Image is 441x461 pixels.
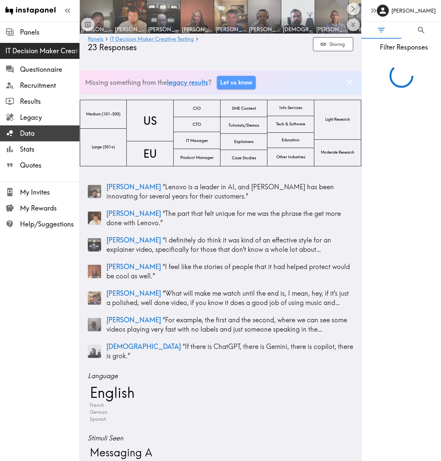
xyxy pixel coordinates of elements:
[217,76,256,89] a: Let us know
[106,262,161,271] span: [PERSON_NAME]
[320,149,356,157] span: Moderate Research
[106,209,161,218] span: [PERSON_NAME]
[106,182,353,201] p: “ Lenovo is a leader in AI, and [PERSON_NAME] has been innovating for several years for their cus...
[106,262,353,281] p: “ I feel like the stories of people that it had helped protect would be cool as well. ”
[20,188,79,197] span: My Invites
[20,161,79,170] span: Quotes
[249,26,280,33] span: [PERSON_NAME]
[20,204,79,213] span: My Rewards
[85,110,122,118] span: Medium (101-500)
[90,143,116,151] span: Large (501+)
[316,26,347,33] span: [PERSON_NAME]
[88,265,101,278] img: Panelist thumbnail
[20,28,79,37] span: Panels
[106,289,353,307] p: “ What will make me watch until the end is, I mean, hey, if it's just a polished, well done video...
[88,313,353,337] a: Panelist thumbnail[PERSON_NAME] “For example, the first and the second, where we can see some vid...
[110,36,194,43] a: IT Decision Maker Creative Testing
[88,416,106,423] span: Spanish
[278,104,304,112] span: Info Services
[88,433,353,443] span: Stimuli Seen
[20,113,79,122] span: Legacy
[192,104,202,112] span: CIO
[280,136,301,144] span: Education
[88,402,104,409] span: French
[106,183,161,191] span: [PERSON_NAME]
[417,26,426,35] span: Search
[106,315,353,334] p: “ For example, the first and the second, where we can see some videos playing very fast with no l...
[20,145,79,154] span: Stats
[275,120,307,128] span: Tech & Software
[81,26,112,33] span: [PERSON_NAME]
[81,18,94,31] button: Toggle between responses and questions
[324,116,351,124] span: Light Research
[148,26,179,33] span: [PERSON_NAME]
[313,37,353,52] button: Sharing
[347,18,360,31] button: Expand to show all items
[179,153,215,162] span: Product Manager
[88,206,353,230] a: Panelist thumbnail[PERSON_NAME] “The part that felt unique for me was the phrase the get more don...
[88,259,353,283] a: Panelist thumbnail[PERSON_NAME] “I feel like the stories of people that it had helped protect wou...
[88,43,137,52] span: 23 Responses
[88,345,101,358] img: Panelist thumbnail
[347,2,360,15] button: Scroll right
[283,26,313,33] span: [DEMOGRAPHIC_DATA]
[106,316,161,324] span: [PERSON_NAME]
[88,318,101,331] img: Panelist thumbnail
[344,76,356,88] button: Dismiss banner
[20,129,79,138] span: Data
[88,286,353,310] a: Panelist thumbnail[PERSON_NAME] “What will make me watch until the end is, I mean, hey, if it's j...
[367,43,441,52] span: Filter Responses
[115,26,145,33] span: [PERSON_NAME]
[5,46,79,56] span: IT Decision Maker Creative Testing
[142,112,158,130] span: US
[106,289,161,297] span: [PERSON_NAME]
[106,342,181,351] span: [DEMOGRAPHIC_DATA]
[391,7,436,14] h6: [PERSON_NAME]
[106,236,161,244] span: [PERSON_NAME]
[88,212,101,225] img: Panelist thumbnail
[20,220,79,229] span: Help/Suggestions
[191,120,203,128] span: CTO
[88,409,107,416] span: German
[88,233,353,257] a: Panelist thumbnail[PERSON_NAME] “I definitely do think it was kind of an effective style for an e...
[20,65,79,74] span: Questionnaire
[142,145,158,163] span: EU
[185,136,209,145] span: IT Manager
[275,153,307,161] span: Other Industries
[88,291,101,305] img: Panelist thumbnail
[230,104,257,112] span: SME Content
[182,26,213,33] span: [PERSON_NAME]
[88,383,135,402] span: English
[167,78,208,86] a: legacy results
[106,209,353,228] p: “ The part that felt unique for me was the phrase the get more done with Lenovo. ”
[88,445,152,459] span: Messaging A
[106,342,353,361] p: “ If there is ChatGPT, there is Gemini, there is copilot, there is grok. ”
[85,78,212,87] p: Missing something from the ?
[20,97,79,106] span: Results
[233,137,255,146] span: Explainers
[106,235,353,254] p: “ I definitely do think it was kind of an effective style for an explainer video, specifically fo...
[216,26,246,33] span: [PERSON_NAME]
[20,81,79,90] span: Recruitment
[88,371,353,381] span: Language
[362,22,401,39] button: Filter Responses
[88,36,103,43] a: Panels
[88,238,101,251] img: Panelist thumbnail
[88,185,101,198] img: Panelist thumbnail
[227,121,260,129] span: Tutorials/Demos
[230,154,257,162] span: Case Studies
[88,339,353,363] a: Panelist thumbnail[DEMOGRAPHIC_DATA] “If there is ChatGPT, there is Gemini, there is copilot, the...
[88,180,353,204] a: Panelist thumbnail[PERSON_NAME] “Lenovo is a leader in AI, and [PERSON_NAME] has been innovating ...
